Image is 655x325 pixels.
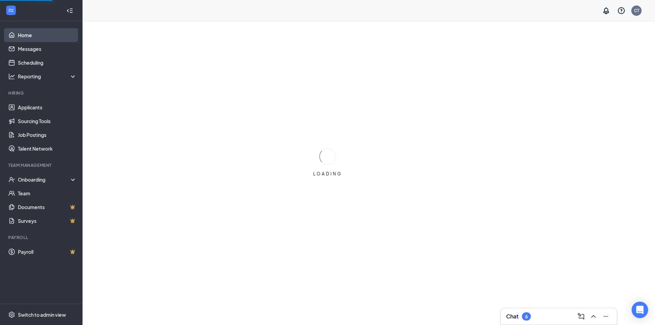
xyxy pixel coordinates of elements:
[66,7,73,14] svg: Collapse
[589,312,598,321] svg: ChevronUp
[632,302,648,318] div: Open Intercom Messenger
[310,171,345,177] div: LOADING
[18,42,77,56] a: Messages
[588,311,599,322] button: ChevronUp
[18,142,77,155] a: Talent Network
[18,100,77,114] a: Applicants
[18,200,77,214] a: DocumentsCrown
[600,311,611,322] button: Minimize
[8,90,75,96] div: Hiring
[18,114,77,128] a: Sourcing Tools
[8,311,15,318] svg: Settings
[8,162,75,168] div: Team Management
[506,313,518,320] h3: Chat
[8,176,15,183] svg: UserCheck
[576,311,587,322] button: ComposeMessage
[577,312,585,321] svg: ComposeMessage
[525,314,528,319] div: 6
[18,176,71,183] div: Onboarding
[634,8,639,13] div: CT
[18,186,77,200] a: Team
[8,73,15,80] svg: Analysis
[8,7,14,14] svg: WorkstreamLogo
[18,214,77,228] a: SurveysCrown
[18,245,77,259] a: PayrollCrown
[617,7,625,15] svg: QuestionInfo
[8,235,75,240] div: Payroll
[18,28,77,42] a: Home
[18,311,66,318] div: Switch to admin view
[602,7,610,15] svg: Notifications
[602,312,610,321] svg: Minimize
[18,128,77,142] a: Job Postings
[18,56,77,69] a: Scheduling
[18,73,77,80] div: Reporting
